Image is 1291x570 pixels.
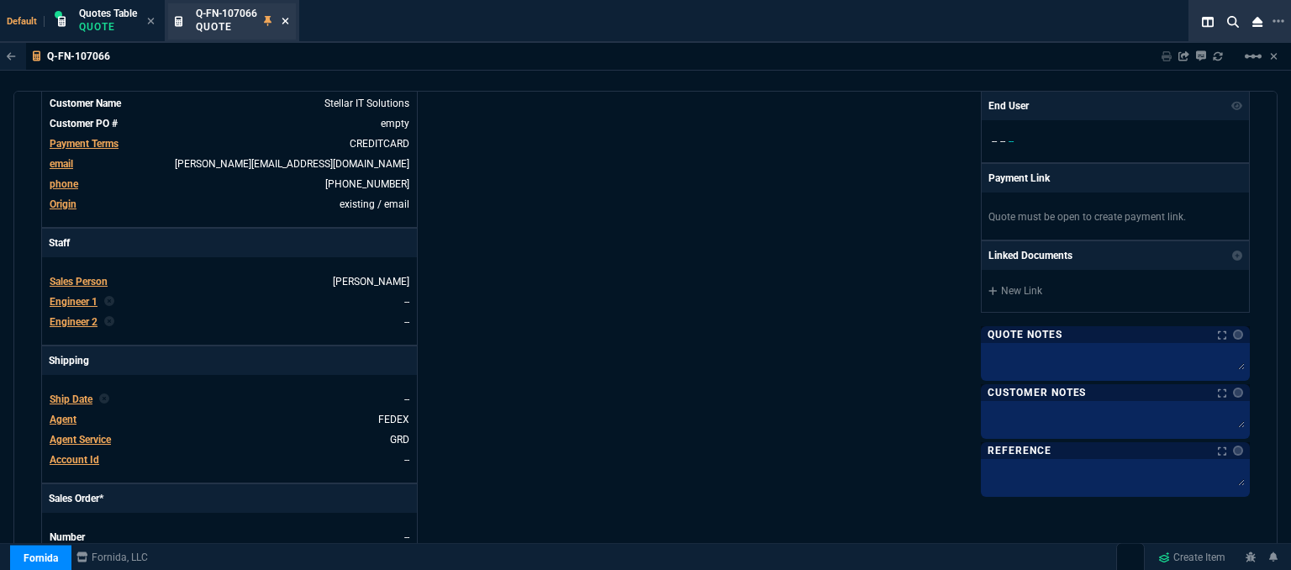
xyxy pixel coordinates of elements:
[404,393,409,405] span: --
[49,529,410,546] tr: undefined
[50,414,76,425] span: Agent
[988,386,1086,399] p: Customer Notes
[49,95,410,112] tr: undefined
[49,135,410,152] tr: undefined
[49,176,410,193] tr: (305) 699-0607
[42,484,417,513] p: Sales Order*
[992,135,997,147] span: --
[1231,98,1243,113] nx-icon: Show/Hide End User to Customer
[50,316,97,328] span: Engineer 2
[50,531,85,543] span: Number
[42,229,417,257] p: Staff
[390,434,409,446] a: GRD
[49,115,410,132] tr: undefined
[50,454,99,466] span: Account Id
[988,283,1242,298] a: New Link
[1220,12,1246,32] nx-icon: Search
[49,451,410,468] tr: undefined
[1246,12,1269,32] nx-icon: Close Workbench
[1195,12,1220,32] nx-icon: Split Panels
[1270,50,1278,63] a: Hide Workbench
[988,444,1051,457] p: Reference
[325,178,409,190] a: (305) 699-0607
[1273,13,1284,29] nx-icon: Open New Tab
[79,8,137,19] span: Quotes Table
[1000,135,1005,147] span: --
[99,392,109,407] nx-icon: Clear selected rep
[50,434,111,446] span: Agent Service
[196,8,257,19] span: Q-FN-107066
[49,156,410,172] tr: tom@stellarit.net
[50,138,119,150] span: Payment Terms
[324,98,409,109] a: Stellar IT Solutions
[1009,135,1014,147] span: --
[147,15,155,29] nx-icon: Close Tab
[7,16,45,27] span: Default
[50,158,73,170] span: email
[350,138,409,150] a: CREDITCARD
[404,296,409,308] a: --
[988,98,1029,113] p: End User
[50,98,121,109] span: Customer Name
[381,118,409,129] a: empty
[79,20,137,34] p: Quote
[988,171,1050,186] p: Payment Link
[50,198,76,210] a: Origin
[340,198,409,210] span: existing / email
[49,273,410,290] tr: undefined
[50,393,92,405] span: Ship Date
[1243,46,1263,66] mat-icon: Example home icon
[47,50,110,63] p: Q-FN-107066
[404,531,409,543] a: --
[404,316,409,328] a: --
[50,118,118,129] span: Customer PO #
[175,158,409,170] a: [PERSON_NAME][EMAIL_ADDRESS][DOMAIN_NAME]
[282,15,289,29] nx-icon: Close Tab
[104,294,114,309] nx-icon: Clear selected rep
[49,196,410,213] tr: undefined
[7,50,16,62] nx-icon: Back to Table
[196,20,257,34] p: Quote
[104,314,114,330] nx-icon: Clear selected rep
[333,276,409,288] a: [PERSON_NAME]
[49,431,410,448] tr: undefined
[378,414,409,425] a: FEDEX
[71,550,153,565] a: msbcCompanyName
[50,178,78,190] span: phone
[42,346,417,375] p: Shipping
[49,411,410,428] tr: undefined
[988,328,1062,341] p: Quote Notes
[1151,545,1232,570] a: Create Item
[404,454,409,466] a: --
[49,314,410,330] tr: undefined
[49,293,410,310] tr: undefined
[49,391,410,408] tr: undefined
[50,276,108,288] span: Sales Person
[50,296,97,308] span: Engineer 1
[988,248,1072,263] p: Linked Documents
